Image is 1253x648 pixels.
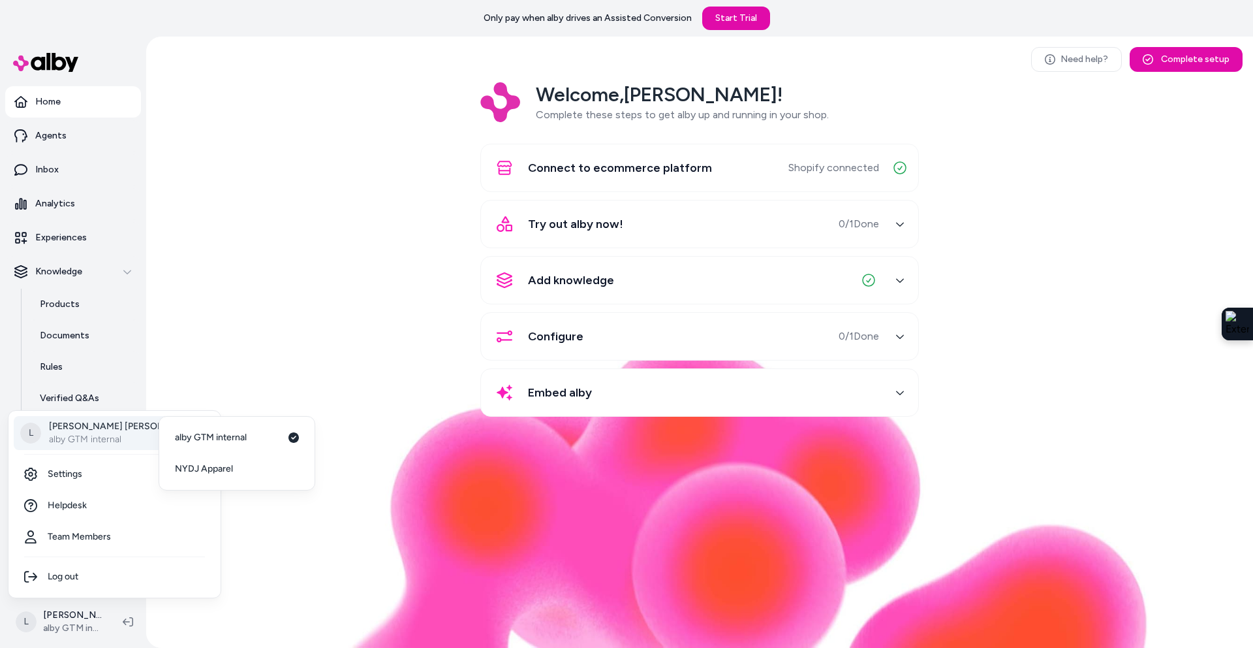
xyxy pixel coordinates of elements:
div: Log out [14,561,215,592]
span: alby GTM internal [175,431,247,444]
span: NYDJ Apparel [175,462,233,476]
a: Settings [14,459,215,490]
p: alby GTM internal [49,433,198,446]
a: Team Members [14,521,215,553]
span: L [20,423,41,444]
p: [PERSON_NAME] [PERSON_NAME] [49,420,198,433]
span: Helpdesk [48,499,87,512]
